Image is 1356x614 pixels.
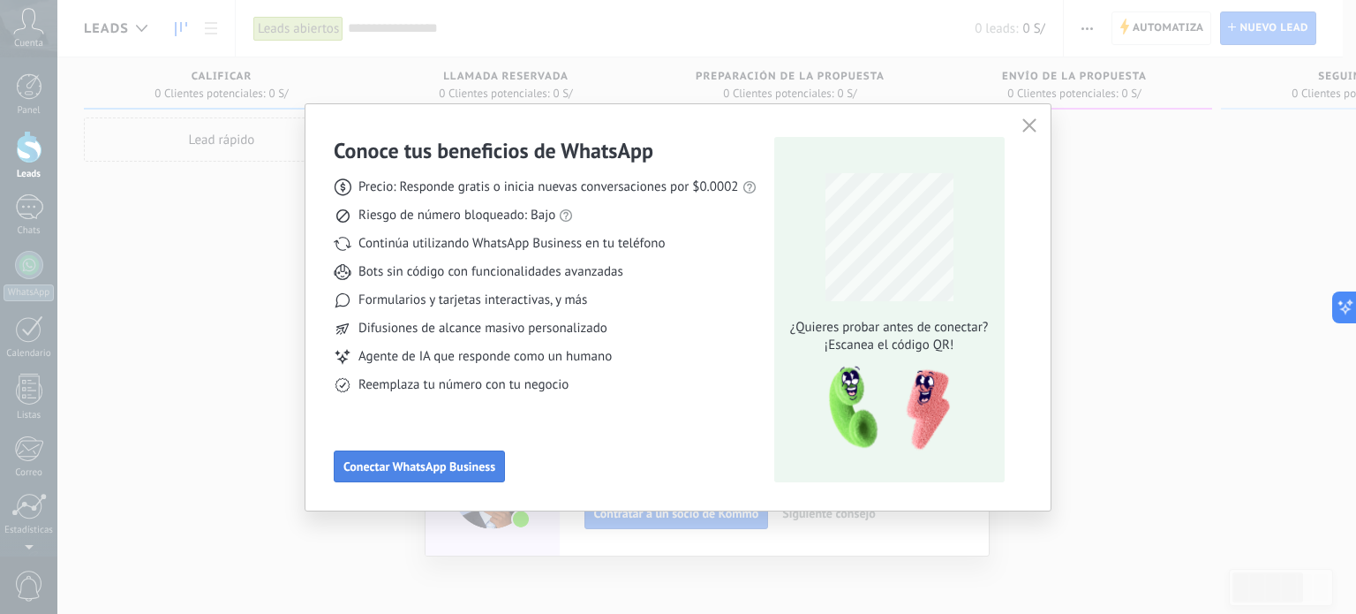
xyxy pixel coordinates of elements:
[358,178,739,196] span: Precio: Responde gratis o inicia nuevas conversaciones por $0.0002
[334,451,505,482] button: Conectar WhatsApp Business
[358,207,555,224] span: Riesgo de número bloqueado: Bajo
[358,292,587,309] span: Formularios y tarjetas interactivas, y más
[358,376,569,394] span: Reemplaza tu número con tu negocio
[814,361,953,456] img: qr-pic-1x.png
[358,320,607,337] span: Difusiones de alcance masivo personalizado
[358,263,623,281] span: Bots sin código con funcionalidades avanzadas
[785,337,993,354] span: ¡Escanea el código QR!
[785,319,993,337] span: ¿Quieres probar antes de conectar?
[358,235,665,253] span: Continúa utilizando WhatsApp Business en tu teléfono
[334,137,653,164] h3: Conoce tus beneficios de WhatsApp
[343,460,495,473] span: Conectar WhatsApp Business
[358,348,612,366] span: Agente de IA que responde como un humano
